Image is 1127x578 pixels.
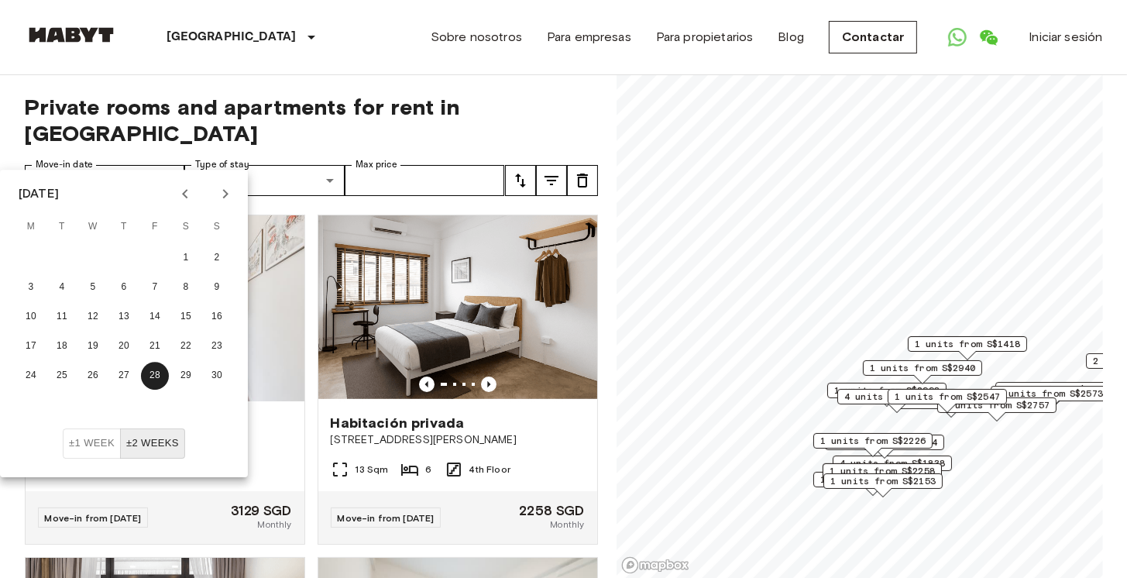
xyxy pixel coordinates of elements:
[844,390,950,404] span: 4 units from S$2762
[172,303,200,331] button: 15
[17,212,45,243] span: Monday
[991,386,1110,410] div: Map marker
[820,473,926,487] span: 1 units from S$1680
[172,362,200,390] button: 29
[318,215,597,401] img: Marketing picture of unit SG-01-080-001-03
[36,158,93,171] label: Move-in date
[550,518,584,532] span: Monthly
[937,397,1057,421] div: Map marker
[870,361,975,375] span: 1 units from S$2940
[17,362,45,390] button: 24
[63,428,185,459] div: Move In Flexibility
[48,332,76,360] button: 18
[110,212,138,243] span: Thursday
[908,336,1027,360] div: Map marker
[331,432,585,448] span: [STREET_ADDRESS][PERSON_NAME]
[203,274,231,301] button: 9
[833,456,952,480] div: Map marker
[141,303,169,331] button: 14
[656,28,754,46] a: Para propietarios
[79,212,107,243] span: Wednesday
[79,362,107,390] button: 26
[827,383,947,407] div: Map marker
[48,362,76,390] button: 25
[167,28,297,46] p: [GEOGRAPHIC_DATA]
[318,215,598,545] a: Marketing picture of unit SG-01-080-001-03Previous imagePrevious imageHabitación privada[STREET_A...
[19,184,59,203] div: [DATE]
[481,377,496,392] button: Previous image
[813,433,933,457] div: Map marker
[863,360,982,384] div: Map marker
[419,377,435,392] button: Previous image
[79,303,107,331] button: 12
[79,274,107,301] button: 5
[832,435,937,449] span: 1 units from S$3864
[172,332,200,360] button: 22
[25,27,118,43] img: Habyt
[338,512,435,524] span: Move-in from [DATE]
[915,337,1020,351] span: 1 units from S$1418
[837,389,957,413] div: Map marker
[973,22,1004,53] a: Open WeChat
[63,428,121,459] button: ±1 week
[172,274,200,301] button: 8
[17,332,45,360] button: 17
[469,463,510,477] span: 4th Floor
[778,28,804,46] a: Blog
[17,274,45,301] button: 3
[25,94,598,146] span: Private rooms and apartments for rent in [GEOGRAPHIC_DATA]
[79,332,107,360] button: 19
[48,274,76,301] button: 4
[1002,383,1108,397] span: 1 units from S$1644
[141,362,169,390] button: 28
[895,390,1000,404] span: 1 units from S$2547
[356,158,397,171] label: Max price
[825,435,944,459] div: Map marker
[141,332,169,360] button: 21
[48,303,76,331] button: 11
[840,456,945,470] span: 4 units from S$1838
[425,463,431,477] span: 6
[212,181,239,207] button: Next month
[995,382,1115,406] div: Map marker
[48,212,76,243] span: Tuesday
[431,28,522,46] a: Sobre nosotros
[172,212,200,243] span: Saturday
[888,389,1007,413] div: Map marker
[830,464,935,478] span: 1 units from S$2258
[1029,28,1102,46] a: Iniciar sesión
[195,158,249,171] label: Type of stay
[257,518,291,532] span: Monthly
[536,165,567,196] button: tune
[45,512,142,524] span: Move-in from [DATE]
[621,556,689,574] a: Mapbox logo
[823,463,942,487] div: Map marker
[356,463,389,477] span: 13 Sqm
[203,212,231,243] span: Sunday
[110,274,138,301] button: 6
[331,414,465,432] span: Habitación privada
[567,165,598,196] button: tune
[998,387,1103,401] span: 1 units from S$2573
[17,303,45,331] button: 10
[830,474,936,488] span: 1 units from S$2153
[141,212,169,243] span: Friday
[203,244,231,272] button: 2
[942,22,973,53] a: Open WhatsApp
[203,362,231,390] button: 30
[547,28,631,46] a: Para empresas
[110,332,138,360] button: 20
[120,428,185,459] button: ±2 weeks
[231,504,291,518] span: 3129 SGD
[823,473,943,497] div: Map marker
[944,398,1050,412] span: 1 units from S$2757
[172,181,198,207] button: Previous month
[172,244,200,272] button: 1
[110,362,138,390] button: 27
[505,165,536,196] button: tune
[519,504,584,518] span: 2258 SGD
[110,303,138,331] button: 13
[820,434,926,448] span: 1 units from S$2226
[834,384,940,397] span: 1 units from S$2998
[141,274,169,301] button: 7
